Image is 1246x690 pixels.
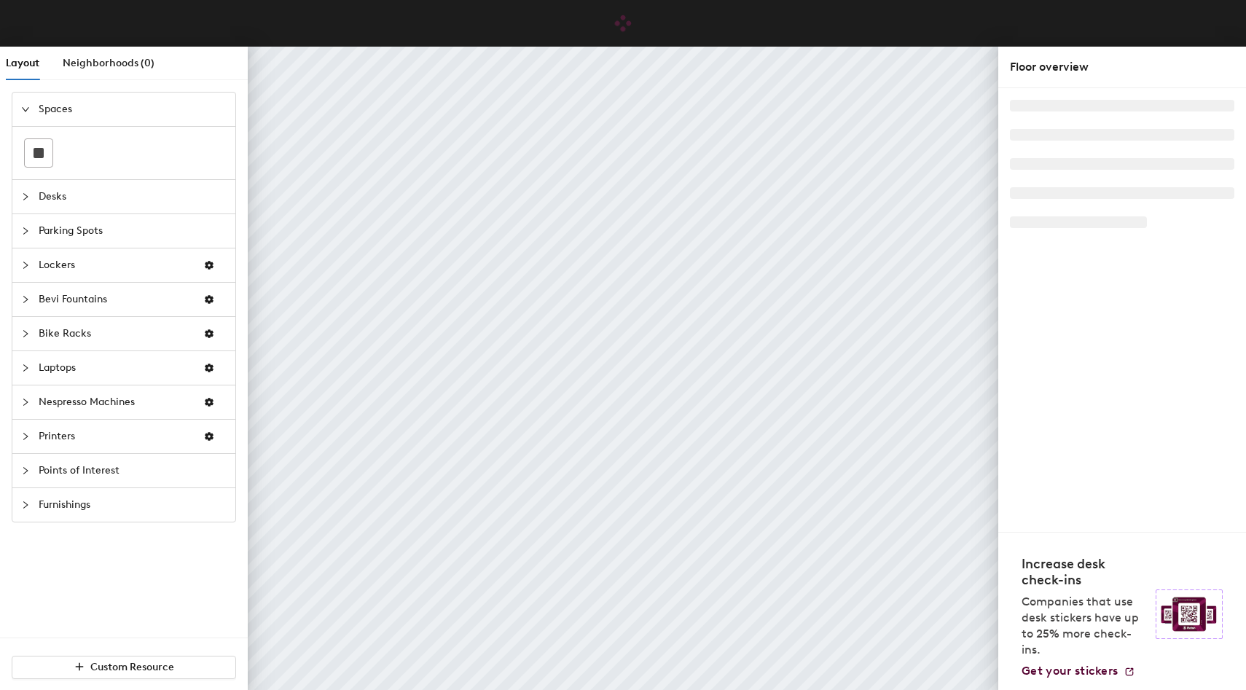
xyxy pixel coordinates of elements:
[1022,664,1135,678] a: Get your stickers
[21,501,30,509] span: collapsed
[1156,589,1223,639] img: Sticker logo
[21,466,30,475] span: collapsed
[21,105,30,114] span: expanded
[39,454,227,487] span: Points of Interest
[21,192,30,201] span: collapsed
[21,398,30,407] span: collapsed
[39,248,192,282] span: Lockers
[39,93,227,126] span: Spaces
[21,295,30,304] span: collapsed
[39,385,192,419] span: Nespresso Machines
[39,317,192,350] span: Bike Racks
[21,432,30,441] span: collapsed
[12,656,236,679] button: Custom Resource
[39,283,192,316] span: Bevi Fountains
[39,488,227,522] span: Furnishings
[1022,664,1118,678] span: Get your stickers
[21,329,30,338] span: collapsed
[21,261,30,270] span: collapsed
[1022,594,1147,658] p: Companies that use desk stickers have up to 25% more check-ins.
[39,180,227,213] span: Desks
[39,420,192,453] span: Printers
[1010,58,1234,76] div: Floor overview
[1022,556,1147,588] h4: Increase desk check-ins
[21,227,30,235] span: collapsed
[39,214,227,248] span: Parking Spots
[6,57,39,69] span: Layout
[90,661,174,673] span: Custom Resource
[21,364,30,372] span: collapsed
[63,57,154,69] span: Neighborhoods (0)
[39,351,192,385] span: Laptops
